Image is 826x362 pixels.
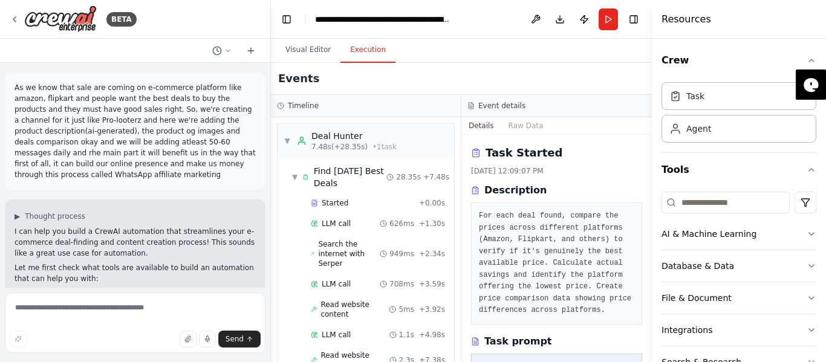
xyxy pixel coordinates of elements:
[662,12,711,27] h4: Resources
[278,11,295,28] button: Hide left sidebar
[314,165,387,189] span: Find [DATE] Best Deals
[686,123,711,135] div: Agent
[484,334,552,349] h3: Task prompt
[207,44,236,58] button: Switch to previous chat
[399,330,414,340] span: 1.1s
[278,70,319,87] h2: Events
[486,144,562,161] h2: Task Started
[322,219,351,228] span: LLM call
[25,212,85,221] span: Thought process
[288,101,319,111] h3: Timeline
[311,130,397,142] div: Deal Hunter
[226,334,244,344] span: Send
[389,279,414,289] span: 708ms
[276,37,340,63] button: Visual Editor
[662,153,816,187] button: Tools
[419,305,445,314] span: + 3.92s
[662,77,816,152] div: Crew
[662,228,756,240] div: AI & Machine Learning
[15,212,20,221] span: ▶
[218,331,261,347] button: Send
[396,172,421,182] span: 28.35s
[662,282,816,314] button: File & Document
[423,172,449,182] span: + 7.48s
[241,44,261,58] button: Start a new chat
[318,239,380,268] span: Search the internet with Serper
[389,219,414,228] span: 626ms
[15,226,256,259] p: I can help you build a CrewAI automation that streamlines your e-commerce deal-finding and conten...
[320,300,389,319] span: Read website content
[398,305,414,314] span: 5ms
[662,44,816,77] button: Crew
[419,198,445,208] span: + 0.00s
[15,82,256,180] p: As we know that sale are coming on e-commerce platform like amazon, flipkart and people want the ...
[106,12,137,27] div: BETA
[662,260,734,272] div: Database & Data
[662,314,816,346] button: Integrations
[322,198,348,208] span: Started
[484,183,547,198] h3: Description
[501,117,551,134] button: Raw Data
[15,212,85,221] button: ▶Thought process
[478,101,525,111] h3: Event details
[389,249,414,259] span: 949ms
[10,331,27,347] button: Improve this prompt
[419,330,445,340] span: + 4.98s
[662,292,732,304] div: File & Document
[292,172,298,182] span: ▼
[322,330,351,340] span: LLM call
[419,219,445,228] span: + 1.30s
[372,142,397,152] span: • 1 task
[662,324,712,336] div: Integrations
[180,331,197,347] button: Upload files
[199,331,216,347] button: Click to speak your automation idea
[322,279,351,289] span: LLM call
[686,90,704,102] div: Task
[662,250,816,282] button: Database & Data
[625,11,642,28] button: Hide right sidebar
[340,37,395,63] button: Execution
[24,5,97,33] img: Logo
[419,249,445,259] span: + 2.34s
[15,262,256,284] p: Let me first check what tools are available to build an automation that can help you with:
[662,218,816,250] button: AI & Machine Learning
[284,136,291,146] span: ▼
[311,142,368,152] span: 7.48s (+28.35s)
[471,166,642,176] div: [DATE] 12:09:07 PM
[461,117,501,134] button: Details
[315,13,451,25] nav: breadcrumb
[419,279,445,289] span: + 3.59s
[479,210,634,317] pre: For each deal found, compare the prices across different platforms (Amazon, Flipkart, and others)...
